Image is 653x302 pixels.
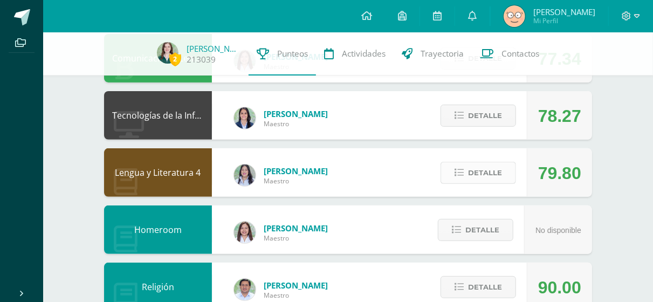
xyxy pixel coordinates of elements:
[538,92,581,140] div: 78.27
[264,234,328,243] span: Maestro
[169,52,181,66] span: 2
[277,48,308,59] span: Punteos
[441,162,516,184] button: Detalle
[465,220,499,240] span: Detalle
[468,277,502,297] span: Detalle
[421,48,464,59] span: Trayectoria
[441,105,516,127] button: Detalle
[533,16,595,25] span: Mi Perfil
[104,91,212,140] div: Tecnologías de la Información y la Comunicación 4
[438,219,513,241] button: Detalle
[264,280,328,291] span: [PERSON_NAME]
[234,164,256,186] img: df6a3bad71d85cf97c4a6d1acf904499.png
[249,32,316,75] a: Punteos
[187,54,216,65] a: 213039
[394,32,472,75] a: Trayectoria
[234,222,256,243] img: acecb51a315cac2de2e3deefdb732c9f.png
[472,32,547,75] a: Contactos
[535,226,581,235] span: No disponible
[538,149,581,197] div: 79.80
[533,6,595,17] span: [PERSON_NAME]
[264,291,328,300] span: Maestro
[441,276,516,298] button: Detalle
[504,5,525,27] img: 72639ddbaeb481513917426665f4d019.png
[157,42,178,64] img: e4e3956b417e3d96c1391078964afbb7.png
[104,148,212,197] div: Lengua y Literatura 4
[264,176,328,186] span: Maestro
[342,48,386,59] span: Actividades
[234,279,256,300] img: f767cae2d037801592f2ba1a5db71a2a.png
[104,205,212,254] div: Homeroom
[501,48,539,59] span: Contactos
[234,107,256,129] img: 7489ccb779e23ff9f2c3e89c21f82ed0.png
[468,106,502,126] span: Detalle
[264,223,328,234] span: [PERSON_NAME]
[264,166,328,176] span: [PERSON_NAME]
[187,43,240,54] a: [PERSON_NAME]
[264,119,328,128] span: Maestro
[316,32,394,75] a: Actividades
[468,163,502,183] span: Detalle
[264,108,328,119] span: [PERSON_NAME]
